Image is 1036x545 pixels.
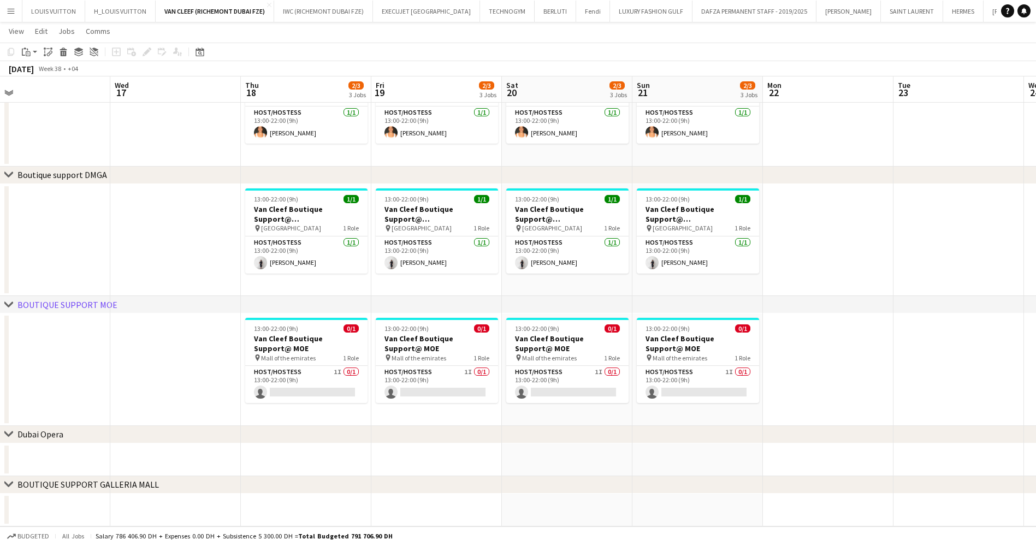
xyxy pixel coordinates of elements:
[245,106,368,144] app-card-role: Host/Hostess1/113:00-22:00 (9h)[PERSON_NAME]
[646,195,690,203] span: 13:00-22:00 (9h)
[735,324,750,333] span: 0/1
[96,532,393,540] div: Salary 786 406.90 DH + Expenses 0.00 DH + Subsistence 5 300.00 DH =
[17,479,159,490] div: BOUTIQUE SUPPORT GALLERIA MALL
[261,354,316,362] span: Mall of the emirates
[473,354,489,362] span: 1 Role
[479,81,494,90] span: 2/3
[609,81,625,90] span: 2/3
[576,1,610,22] button: Fendi
[506,236,629,274] app-card-role: Host/Hostess1/113:00-22:00 (9h)[PERSON_NAME]
[637,188,759,274] app-job-card: 13:00-22:00 (9h)1/1Van Cleef Boutique Support@ [GEOGRAPHIC_DATA] [GEOGRAPHIC_DATA]1 RoleHost/Host...
[653,224,713,232] span: [GEOGRAPHIC_DATA]
[506,366,629,403] app-card-role: Host/Hostess1I0/113:00-22:00 (9h)
[376,106,498,144] app-card-role: Host/Hostess1/113:00-22:00 (9h)[PERSON_NAME]
[245,236,368,274] app-card-role: Host/Hostess1/113:00-22:00 (9h)[PERSON_NAME]
[898,80,910,90] span: Tue
[480,1,535,22] button: TECHNOGYM
[343,354,359,362] span: 1 Role
[535,1,576,22] button: BERLUTI
[637,106,759,144] app-card-role: Host/Hostess1/113:00-22:00 (9h)[PERSON_NAME]
[392,224,452,232] span: [GEOGRAPHIC_DATA]
[376,80,384,90] span: Fri
[646,324,690,333] span: 13:00-22:00 (9h)
[376,366,498,403] app-card-role: Host/Hostess1I0/113:00-22:00 (9h)
[4,24,28,38] a: View
[261,224,321,232] span: [GEOGRAPHIC_DATA]
[36,64,63,73] span: Week 38
[881,1,943,22] button: SAINT LAURENT
[740,81,755,90] span: 2/3
[17,532,49,540] span: Budgeted
[5,530,51,542] button: Budgeted
[515,324,559,333] span: 13:00-22:00 (9h)
[374,86,384,99] span: 19
[58,26,75,36] span: Jobs
[610,91,627,99] div: 3 Jobs
[85,1,156,22] button: H_LOUIS VUITTON
[376,188,498,274] app-job-card: 13:00-22:00 (9h)1/1Van Cleef Boutique Support@ [GEOGRAPHIC_DATA] [GEOGRAPHIC_DATA]1 RoleHost/Host...
[473,224,489,232] span: 1 Role
[35,26,48,36] span: Edit
[245,318,368,403] app-job-card: 13:00-22:00 (9h)0/1Van Cleef Boutique Support@ MOE Mall of the emirates1 RoleHost/Hostess1I0/113:...
[610,1,692,22] button: LUXURY FASHION GULF
[653,354,707,362] span: Mall of the emirates
[767,80,782,90] span: Mon
[245,366,368,403] app-card-role: Host/Hostess1I0/113:00-22:00 (9h)
[506,188,629,274] app-job-card: 13:00-22:00 (9h)1/1Van Cleef Boutique Support@ [GEOGRAPHIC_DATA] [GEOGRAPHIC_DATA]1 RoleHost/Host...
[474,195,489,203] span: 1/1
[86,26,110,36] span: Comms
[68,64,78,73] div: +04
[22,1,85,22] button: LOUIS VUITTON
[637,318,759,403] app-job-card: 13:00-22:00 (9h)0/1Van Cleef Boutique Support@ MOE Mall of the emirates1 RoleHost/Hostess1I0/113:...
[515,195,559,203] span: 13:00-22:00 (9h)
[637,366,759,403] app-card-role: Host/Hostess1I0/113:00-22:00 (9h)
[376,236,498,274] app-card-role: Host/Hostess1/113:00-22:00 (9h)[PERSON_NAME]
[735,354,750,362] span: 1 Role
[604,354,620,362] span: 1 Role
[17,299,117,310] div: BOUTIQUE SUPPORT MOE
[373,1,480,22] button: EXECUJET [GEOGRAPHIC_DATA]
[348,81,364,90] span: 2/3
[254,195,298,203] span: 13:00-22:00 (9h)
[637,236,759,274] app-card-role: Host/Hostess1/113:00-22:00 (9h)[PERSON_NAME]
[637,334,759,353] h3: Van Cleef Boutique Support@ MOE
[735,224,750,232] span: 1 Role
[637,80,650,90] span: Sun
[506,106,629,144] app-card-role: Host/Hostess1/113:00-22:00 (9h)[PERSON_NAME]
[81,24,115,38] a: Comms
[17,169,107,180] div: Boutique support DMGA
[245,188,368,274] app-job-card: 13:00-22:00 (9h)1/1Van Cleef Boutique Support@ [GEOGRAPHIC_DATA] [GEOGRAPHIC_DATA]1 RoleHost/Host...
[384,324,429,333] span: 13:00-22:00 (9h)
[245,80,259,90] span: Thu
[943,1,984,22] button: HERMES
[506,204,629,224] h3: Van Cleef Boutique Support@ [GEOGRAPHIC_DATA]
[479,91,496,99] div: 3 Jobs
[522,354,577,362] span: Mall of the emirates
[344,195,359,203] span: 1/1
[245,204,368,224] h3: Van Cleef Boutique Support@ [GEOGRAPHIC_DATA]
[245,334,368,353] h3: Van Cleef Boutique Support@ MOE
[692,1,816,22] button: DAFZA PERMANENT STAFF - 2019/2025
[17,429,63,440] div: Dubai Opera
[343,224,359,232] span: 1 Role
[605,195,620,203] span: 1/1
[474,324,489,333] span: 0/1
[244,86,259,99] span: 18
[505,86,518,99] span: 20
[54,24,79,38] a: Jobs
[156,1,274,22] button: VAN CLEEF (RICHEMONT DUBAI FZE)
[376,334,498,353] h3: Van Cleef Boutique Support@ MOE
[274,1,373,22] button: IWC (RICHEMONT DUBAI FZE)
[60,532,86,540] span: All jobs
[113,86,129,99] span: 17
[635,86,650,99] span: 21
[506,318,629,403] app-job-card: 13:00-22:00 (9h)0/1Van Cleef Boutique Support@ MOE Mall of the emirates1 RoleHost/Hostess1I0/113:...
[741,91,757,99] div: 3 Jobs
[392,354,446,362] span: Mall of the emirates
